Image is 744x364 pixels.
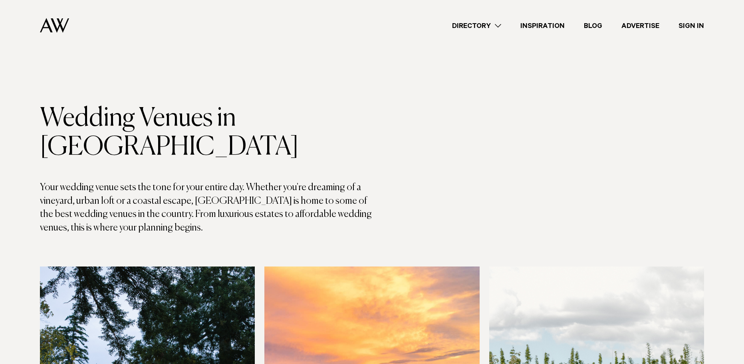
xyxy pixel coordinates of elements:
[669,20,714,31] a: Sign In
[40,104,372,162] h1: Wedding Venues in [GEOGRAPHIC_DATA]
[511,20,574,31] a: Inspiration
[574,20,612,31] a: Blog
[40,18,69,33] img: Auckland Weddings Logo
[442,20,511,31] a: Directory
[612,20,669,31] a: Advertise
[40,181,372,235] p: Your wedding venue sets the tone for your entire day. Whether you're dreaming of a vineyard, urba...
